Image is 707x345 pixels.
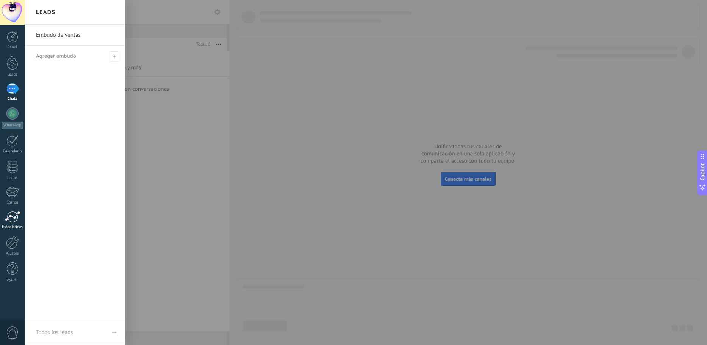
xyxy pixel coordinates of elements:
[2,251,23,256] div: Ajustes
[36,25,117,46] a: Embudo de ventas
[36,53,76,60] span: Agregar embudo
[25,320,125,345] a: Todos los leads
[699,163,706,181] span: Copilot
[109,51,119,62] span: Agregar embudo
[36,0,55,24] h2: Leads
[2,122,23,129] div: WhatsApp
[2,96,23,101] div: Chats
[36,322,73,343] div: Todos los leads
[2,45,23,50] div: Panel
[2,149,23,154] div: Calendario
[2,176,23,180] div: Listas
[2,200,23,205] div: Correo
[2,278,23,283] div: Ayuda
[2,72,23,77] div: Leads
[2,225,23,230] div: Estadísticas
